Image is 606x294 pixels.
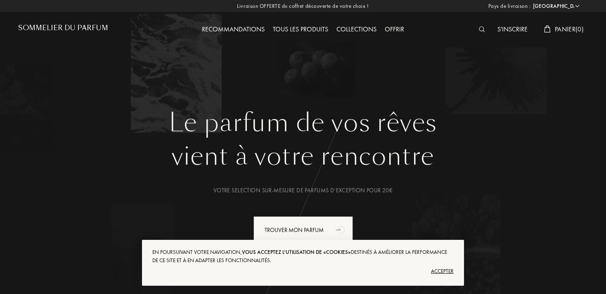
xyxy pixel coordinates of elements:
[24,186,582,195] div: Votre selection sur-mesure de parfums d’exception pour 20€
[493,25,532,33] a: S'inscrire
[488,2,531,10] span: Pays de livraison :
[544,25,551,33] img: cart_white.svg
[152,265,454,278] div: Accepter
[198,24,269,35] div: Recommandations
[269,24,332,35] div: Tous les produits
[333,221,349,238] div: animation
[493,24,532,35] div: S'inscrire
[247,216,359,244] a: Trouver mon parfumanimation
[242,249,351,256] span: vous acceptez l'utilisation de «cookies»
[574,3,580,9] img: arrow_w.png
[555,25,584,33] span: Panier ( 0 )
[381,24,408,35] div: Offrir
[198,25,269,33] a: Recommandations
[332,24,381,35] div: Collections
[152,248,454,265] div: En poursuivant votre navigation, destinés à améliorer la performance de ce site et à en adapter l...
[18,24,108,32] h1: Sommelier du Parfum
[269,25,332,33] a: Tous les produits
[18,24,108,35] a: Sommelier du Parfum
[253,216,353,244] div: Trouver mon parfum
[24,138,582,175] div: vient à votre rencontre
[479,26,485,32] img: search_icn_white.svg
[332,25,381,33] a: Collections
[381,25,408,33] a: Offrir
[24,108,582,138] h1: Le parfum de vos rêves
